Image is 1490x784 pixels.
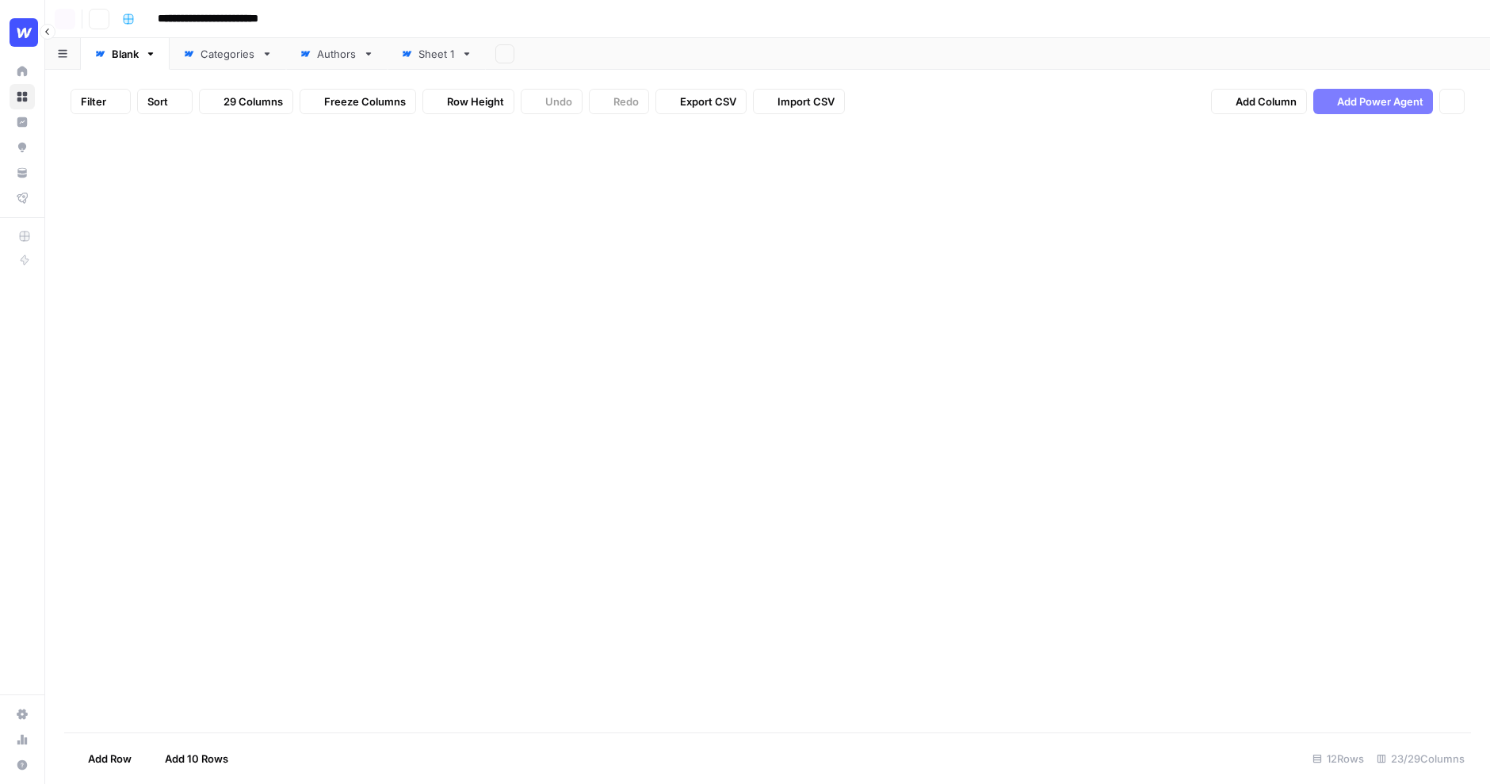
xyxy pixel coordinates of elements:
[1236,94,1297,109] span: Add Column
[10,185,35,211] a: Flightpath
[10,109,35,135] a: Insights
[655,89,747,114] button: Export CSV
[1313,89,1433,114] button: Add Power Agent
[81,38,170,70] a: Blank
[71,89,131,114] button: Filter
[112,46,139,62] div: Blank
[777,94,835,109] span: Import CSV
[10,752,35,778] button: Help + Support
[10,59,35,84] a: Home
[165,751,228,767] span: Add 10 Rows
[613,94,639,109] span: Redo
[10,727,35,752] a: Usage
[10,18,38,47] img: Webflow Logo
[324,94,406,109] span: Freeze Columns
[1306,746,1370,771] div: 12 Rows
[545,94,572,109] span: Undo
[753,89,845,114] button: Import CSV
[147,94,168,109] span: Sort
[137,89,193,114] button: Sort
[141,746,238,771] button: Add 10 Rows
[10,13,35,52] button: Workspace: Webflow
[1370,746,1471,771] div: 23/29 Columns
[223,94,283,109] span: 29 Columns
[317,46,357,62] div: Authors
[388,38,486,70] a: Sheet 1
[10,135,35,160] a: Opportunities
[521,89,583,114] button: Undo
[680,94,736,109] span: Export CSV
[1211,89,1307,114] button: Add Column
[1337,94,1423,109] span: Add Power Agent
[589,89,649,114] button: Redo
[170,38,286,70] a: Categories
[81,94,106,109] span: Filter
[10,160,35,185] a: Your Data
[286,38,388,70] a: Authors
[447,94,504,109] span: Row Height
[300,89,416,114] button: Freeze Columns
[199,89,293,114] button: 29 Columns
[422,89,514,114] button: Row Height
[64,746,141,771] button: Add Row
[88,751,132,767] span: Add Row
[10,702,35,727] a: Settings
[10,84,35,109] a: Browse
[201,46,255,62] div: Categories
[418,46,455,62] div: Sheet 1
